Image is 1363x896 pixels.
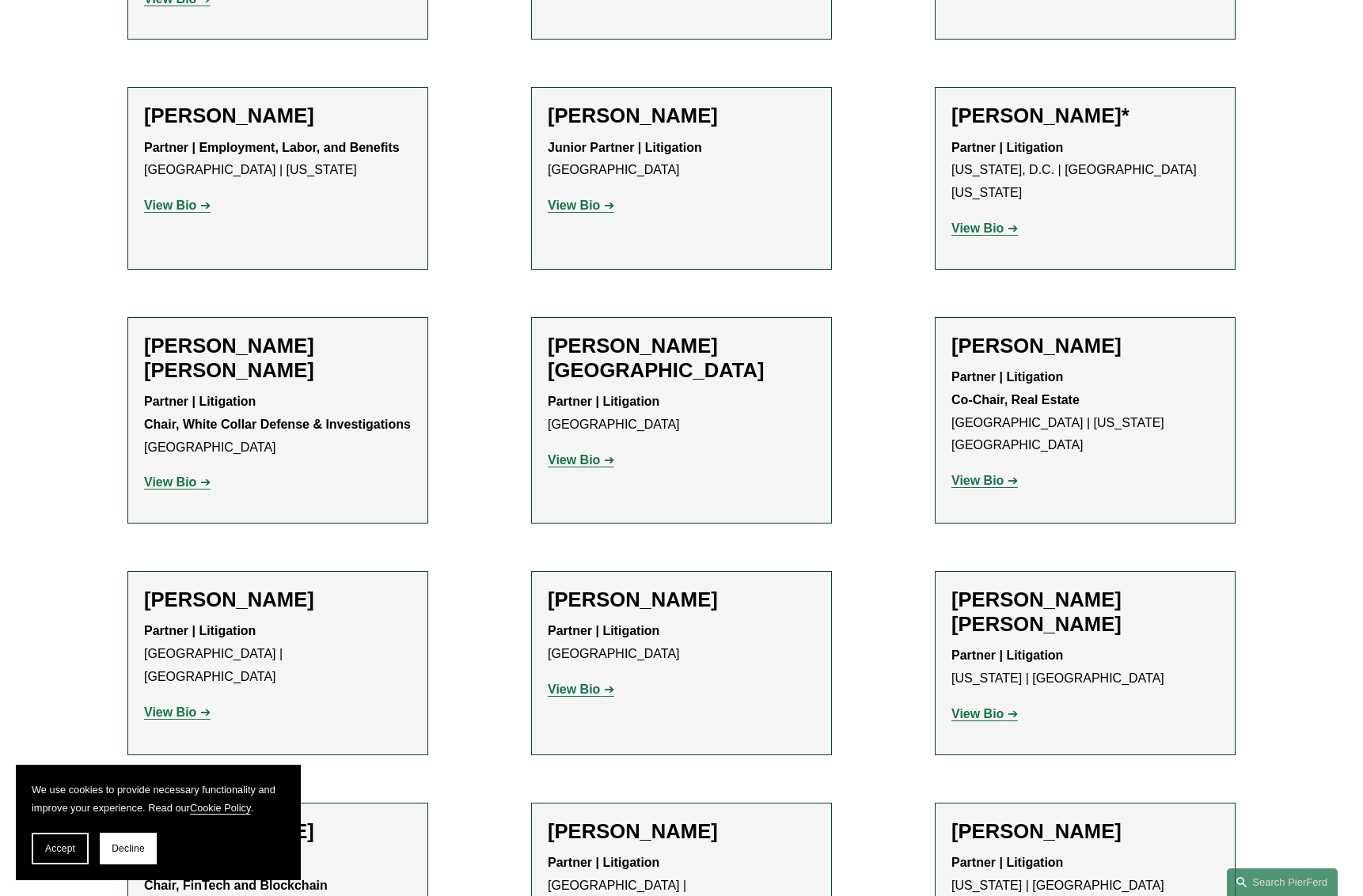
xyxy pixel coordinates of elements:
[951,366,1219,457] p: [GEOGRAPHIC_DATA] | [US_STATE][GEOGRAPHIC_DATA]
[144,137,412,183] p: [GEOGRAPHIC_DATA] | [US_STATE]
[144,198,196,212] strong: View Bio
[548,453,614,467] a: View Bio
[144,856,328,892] strong: Partner | Litigation Chair, FinTech and Blockchain
[548,334,815,383] h2: [PERSON_NAME][GEOGRAPHIC_DATA]
[548,856,659,869] strong: Partner | Litigation
[144,475,196,489] strong: View Bio
[548,682,600,696] strong: View Bio
[548,104,815,128] h2: [PERSON_NAME]
[548,453,600,467] strong: View Bio
[190,802,251,814] a: Cookie Policy
[548,620,815,666] p: [GEOGRAPHIC_DATA]
[951,819,1219,844] h2: [PERSON_NAME]
[32,781,285,817] p: We use cookies to provide necessary functionality and improve your experience. Read our .
[144,391,412,459] p: [GEOGRAPHIC_DATA]
[548,198,600,212] strong: View Bio
[951,707,1004,720] strong: View Bio
[548,682,614,696] a: View Bio
[100,833,157,864] button: Decline
[951,707,1018,720] a: View Bio
[548,819,815,844] h2: [PERSON_NAME]
[548,141,702,154] strong: Junior Partner | Litigation
[32,833,89,864] button: Accept
[951,137,1219,205] p: [US_STATE], D.C. | [GEOGRAPHIC_DATA][US_STATE]
[951,141,1063,154] strong: Partner | Litigation
[951,648,1063,662] strong: Partner | Litigation
[144,620,412,688] p: [GEOGRAPHIC_DATA] | [GEOGRAPHIC_DATA]
[548,624,659,637] strong: Partner | Litigation
[951,856,1063,869] strong: Partner | Litigation
[144,141,400,154] strong: Partner | Employment, Labor, and Benefits
[16,765,301,880] section: Cookie banner
[144,588,412,612] h2: [PERSON_NAME]
[548,588,815,612] h2: [PERSON_NAME]
[144,395,411,431] strong: Partner | Litigation Chair, White Collar Defense & Investigations
[951,645,1219,690] p: [US_STATE] | [GEOGRAPHIC_DATA]
[144,475,211,489] a: View Bio
[1227,868,1338,896] a: Search this site
[951,334,1219,358] h2: [PERSON_NAME]
[951,104,1219,128] h2: [PERSON_NAME]*
[112,843,145,854] span: Decline
[144,198,211,212] a: View Bio
[144,624,256,637] strong: Partner | Litigation
[548,137,815,183] p: [GEOGRAPHIC_DATA]
[144,104,412,128] h2: [PERSON_NAME]
[144,705,196,719] strong: View Bio
[548,198,614,212] a: View Bio
[144,334,412,383] h2: [PERSON_NAME] [PERSON_NAME]
[951,474,1018,487] a: View Bio
[951,370,1080,406] strong: Partner | Litigation Co-Chair, Real Estate
[951,221,1004,235] strong: View Bio
[951,588,1219,637] h2: [PERSON_NAME] [PERSON_NAME]
[144,705,211,719] a: View Bio
[951,474,1004,487] strong: View Bio
[548,391,815,437] p: [GEOGRAPHIC_DATA]
[951,221,1018,235] a: View Bio
[45,843,75,854] span: Accept
[548,395,659,408] strong: Partner | Litigation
